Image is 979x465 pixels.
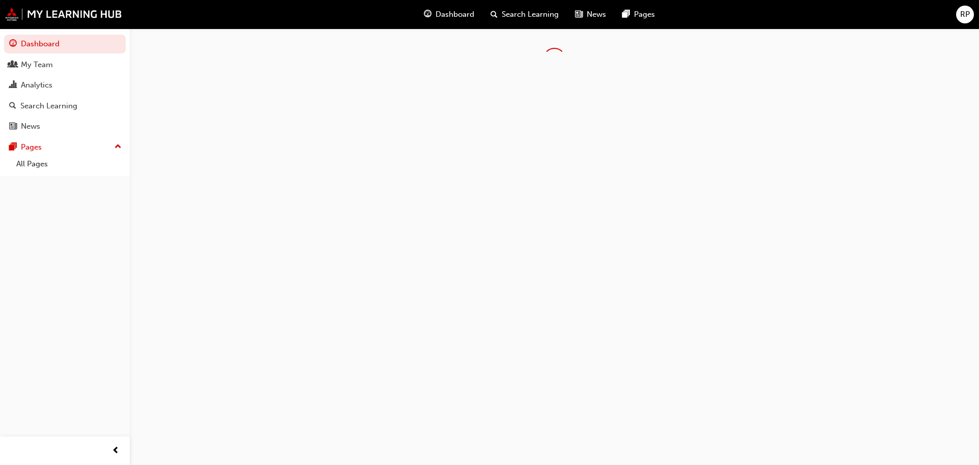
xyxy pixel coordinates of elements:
[424,8,431,21] span: guage-icon
[114,140,122,154] span: up-icon
[5,8,122,21] img: mmal
[416,4,482,25] a: guage-iconDashboard
[21,121,40,132] div: News
[491,8,498,21] span: search-icon
[4,35,126,53] a: Dashboard
[436,9,474,20] span: Dashboard
[9,102,16,111] span: search-icon
[21,141,42,153] div: Pages
[567,4,614,25] a: news-iconNews
[956,6,974,23] button: RP
[634,9,655,20] span: Pages
[9,143,17,152] span: pages-icon
[4,55,126,74] a: My Team
[4,138,126,157] button: Pages
[502,9,559,20] span: Search Learning
[4,76,126,95] a: Analytics
[112,445,120,457] span: prev-icon
[575,8,583,21] span: news-icon
[21,79,52,91] div: Analytics
[4,33,126,138] button: DashboardMy TeamAnalyticsSearch LearningNews
[21,59,53,71] div: My Team
[9,122,17,131] span: news-icon
[9,61,17,70] span: people-icon
[12,156,126,172] a: All Pages
[9,40,17,49] span: guage-icon
[622,8,630,21] span: pages-icon
[960,9,970,20] span: RP
[614,4,663,25] a: pages-iconPages
[4,117,126,136] a: News
[20,100,77,112] div: Search Learning
[4,97,126,115] a: Search Learning
[482,4,567,25] a: search-iconSearch Learning
[9,81,17,90] span: chart-icon
[587,9,606,20] span: News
